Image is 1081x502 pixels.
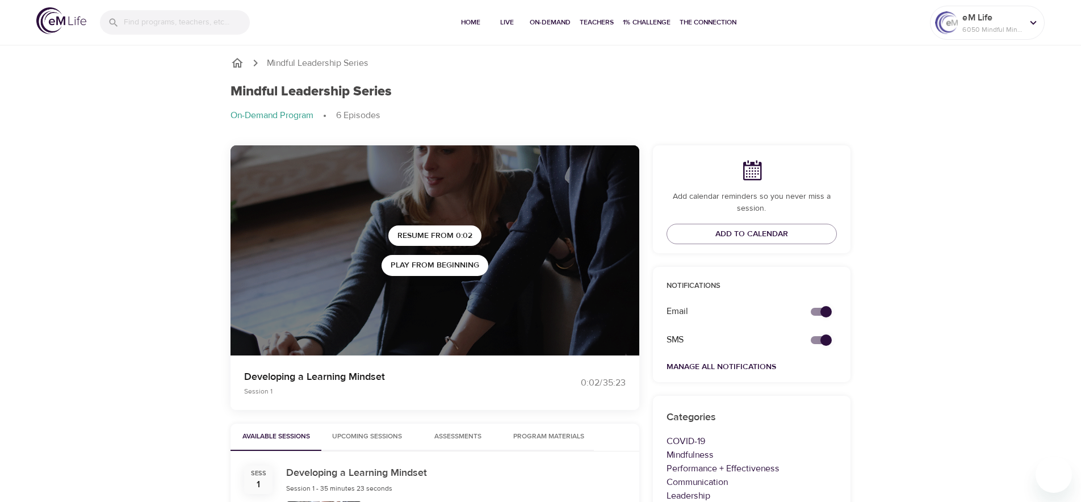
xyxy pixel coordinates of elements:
p: 6 Episodes [336,109,380,122]
button: Play from beginning [382,255,488,276]
input: Find programs, teachers, etc... [124,10,250,35]
button: Add to Calendar [667,224,837,245]
span: Upcoming Sessions [328,431,405,443]
button: Resume from 0:02 [388,225,481,246]
span: 1% Challenge [623,16,671,28]
p: Mindfulness [667,448,837,462]
span: Teachers [580,16,614,28]
img: Remy Sharp [935,11,958,34]
img: logo [36,7,86,34]
span: Resume from 0:02 [397,229,472,243]
nav: breadcrumb [231,56,850,70]
p: Developing a Learning Mindset [244,369,527,384]
span: Available Sessions [237,431,315,443]
span: Play from beginning [391,258,479,273]
span: Live [493,16,521,28]
p: Mindful Leadership Series [267,57,368,70]
h6: Categories [667,409,837,426]
p: 6050 Mindful Minutes [962,24,1023,35]
div: 0:02 / 35:23 [540,376,626,390]
h1: Mindful Leadership Series [231,83,392,100]
span: Assessments [434,431,481,443]
p: COVID-19 [667,434,837,448]
div: Email [660,298,797,325]
div: Sess [251,469,266,478]
span: Program Materials [510,431,587,443]
iframe: Button to launch messaging window [1036,457,1072,493]
p: Performance + Effectiveness [667,462,837,475]
span: Add to Calendar [715,227,788,241]
p: Notifications [667,281,837,292]
p: Add calendar reminders so you never miss a session. [667,191,837,215]
div: SMS [660,327,797,353]
p: Session 1 [244,386,527,396]
a: Manage All Notifications [667,362,776,372]
span: On-Demand [530,16,571,28]
nav: breadcrumb [231,109,850,123]
span: Session 1 - 35 minutes 23 seconds [286,484,392,493]
p: eM Life [962,11,1023,24]
p: On-Demand Program [231,109,313,122]
p: Communication [667,475,837,489]
span: Home [457,16,484,28]
span: The Connection [680,16,736,28]
h6: Developing a Learning Mindset [286,465,427,482]
div: 1 [257,478,260,491]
